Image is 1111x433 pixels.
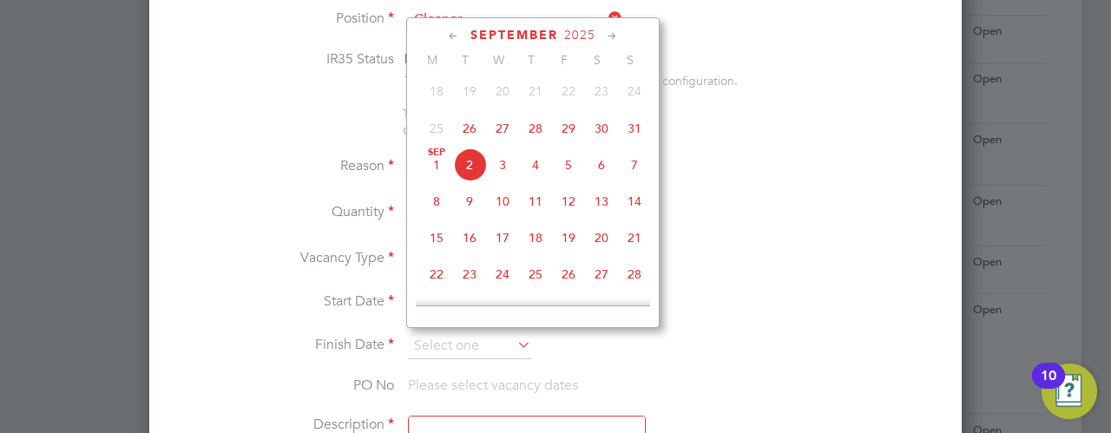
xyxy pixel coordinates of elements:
[482,52,515,68] span: W
[404,69,738,89] div: This feature can be enabled under this client's configuration.
[453,258,486,291] span: 23
[552,148,585,181] span: 5
[519,185,552,218] span: 11
[585,148,618,181] span: 6
[408,333,531,359] input: Select one
[420,258,453,291] span: 22
[548,52,581,68] span: F
[177,377,394,395] label: PO No
[519,148,552,181] span: 4
[552,112,585,145] span: 29
[449,52,482,68] span: T
[486,112,519,145] span: 27
[1041,376,1056,398] div: 10
[1042,364,1097,419] button: Open Resource Center, 10 new notifications
[420,221,453,254] span: 15
[420,112,453,145] span: 25
[453,112,486,145] span: 26
[515,52,548,68] span: T
[486,185,519,218] span: 10
[486,148,519,181] span: 3
[519,75,552,108] span: 21
[403,106,637,137] span: The status determination for this position can be updated after creating the vacancy
[552,185,585,218] span: 12
[177,10,394,28] label: Position
[581,52,614,68] span: S
[552,75,585,108] span: 22
[519,258,552,291] span: 25
[552,221,585,254] span: 19
[585,221,618,254] span: 20
[486,258,519,291] span: 24
[453,148,486,181] span: 2
[486,221,519,254] span: 17
[420,75,453,108] span: 18
[552,258,585,291] span: 26
[585,258,618,291] span: 27
[420,185,453,218] span: 8
[585,185,618,218] span: 13
[404,50,546,68] span: Disabled for this client.
[453,185,486,218] span: 9
[177,249,394,267] label: Vacancy Type
[408,7,622,33] input: Search for...
[416,52,449,68] span: M
[618,258,651,291] span: 28
[618,148,651,181] span: 7
[408,377,578,394] span: Please select vacancy dates
[177,50,394,69] label: IR35 Status
[453,221,486,254] span: 16
[614,52,647,68] span: S
[177,203,394,221] label: Quantity
[420,148,453,181] span: 1
[519,221,552,254] span: 18
[420,294,453,327] span: 29
[618,221,651,254] span: 21
[618,185,651,218] span: 14
[470,28,558,43] span: September
[453,294,486,327] span: 30
[564,28,595,43] span: 2025
[585,112,618,145] span: 30
[519,112,552,145] span: 28
[177,336,394,354] label: Finish Date
[420,148,453,157] span: Sep
[585,75,618,108] span: 23
[618,75,651,108] span: 24
[486,75,519,108] span: 20
[177,292,394,311] label: Start Date
[177,157,394,175] label: Reason
[453,75,486,108] span: 19
[618,112,651,145] span: 31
